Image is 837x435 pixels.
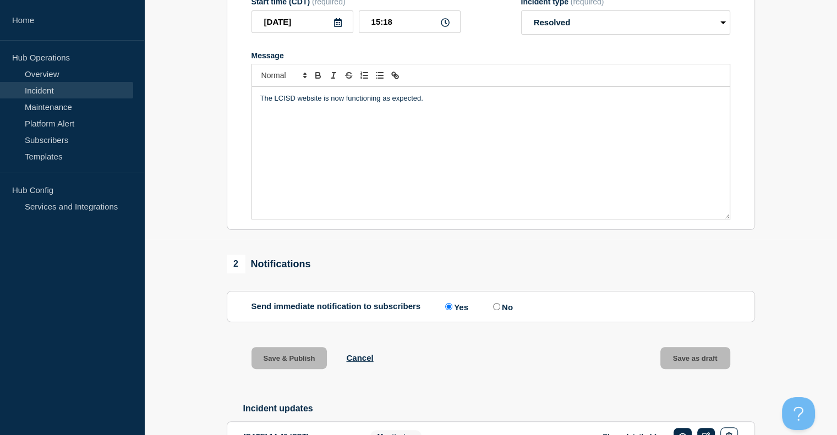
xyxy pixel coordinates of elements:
div: Send immediate notification to subscribers [251,301,730,312]
label: No [490,301,513,312]
button: Toggle italic text [326,69,341,82]
input: No [493,303,500,310]
input: YYYY-MM-DD [251,10,353,33]
p: The LCISD website is now functioning as expected. [260,93,721,103]
button: Toggle link [387,69,403,82]
button: Save & Publish [251,347,327,369]
h2: Incident updates [243,404,755,414]
span: 2 [227,255,245,273]
div: Message [252,87,730,219]
div: Notifications [227,255,311,273]
button: Save as draft [660,347,730,369]
div: Message [251,51,730,60]
input: HH:MM [359,10,461,33]
button: Cancel [346,353,373,362]
label: Yes [442,301,468,312]
button: Toggle bold text [310,69,326,82]
span: Font size [256,69,310,82]
button: Toggle ordered list [357,69,372,82]
select: Incident type [521,10,730,35]
p: Send immediate notification to subscribers [251,301,421,312]
button: Toggle strikethrough text [341,69,357,82]
iframe: Help Scout Beacon - Open [782,397,815,430]
input: Yes [445,303,452,310]
button: Toggle bulleted list [372,69,387,82]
